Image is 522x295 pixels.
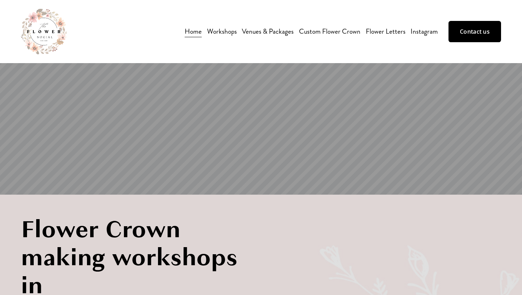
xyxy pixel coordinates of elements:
[207,26,237,37] span: Workshops
[242,25,294,38] a: Venues & Packages
[366,25,406,38] a: Flower Letters
[207,25,237,38] a: folder dropdown
[185,25,202,38] a: Home
[448,21,501,42] a: Contact us
[410,25,438,38] a: Instagram
[299,25,360,38] a: Custom Flower Crown
[21,9,66,54] img: The Flower Social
